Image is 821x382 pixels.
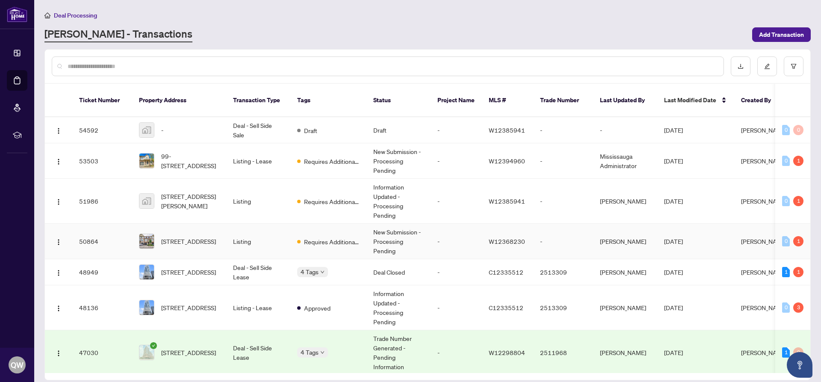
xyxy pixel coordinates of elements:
[664,126,683,134] span: [DATE]
[304,197,360,206] span: Requires Additional Docs
[226,179,290,224] td: Listing
[593,143,657,179] td: Mississauga Administrator
[431,285,482,330] td: -
[784,56,803,76] button: filter
[431,117,482,143] td: -
[791,63,797,69] span: filter
[55,239,62,246] img: Logo
[593,285,657,330] td: [PERSON_NAME]
[664,157,683,165] span: [DATE]
[55,305,62,312] img: Logo
[320,350,325,355] span: down
[161,192,219,210] span: [STREET_ADDRESS][PERSON_NAME]
[44,12,50,18] span: home
[52,123,65,137] button: Logo
[489,197,525,205] span: W12385941
[593,179,657,224] td: [PERSON_NAME]
[139,345,154,360] img: thumbnail-img
[782,302,790,313] div: 0
[139,265,154,279] img: thumbnail-img
[55,350,62,357] img: Logo
[226,117,290,143] td: Deal - Sell Side Sale
[782,347,790,358] div: 1
[664,95,716,105] span: Last Modified Date
[664,268,683,276] span: [DATE]
[320,270,325,274] span: down
[731,56,750,76] button: download
[132,84,226,117] th: Property Address
[489,157,525,165] span: W12394960
[664,237,683,245] span: [DATE]
[55,269,62,276] img: Logo
[44,27,192,42] a: [PERSON_NAME] - Transactions
[793,125,803,135] div: 0
[366,143,431,179] td: New Submission - Processing Pending
[664,349,683,356] span: [DATE]
[793,302,803,313] div: 3
[72,330,132,375] td: 47030
[664,304,683,311] span: [DATE]
[533,143,593,179] td: -
[290,84,366,117] th: Tags
[752,27,811,42] button: Add Transaction
[226,143,290,179] td: Listing - Lease
[72,143,132,179] td: 53503
[593,224,657,259] td: [PERSON_NAME]
[593,330,657,375] td: [PERSON_NAME]
[11,359,24,371] span: QW
[482,84,533,117] th: MLS #
[52,154,65,168] button: Logo
[782,156,790,166] div: 0
[52,346,65,359] button: Logo
[793,236,803,246] div: 1
[757,56,777,76] button: edit
[533,179,593,224] td: -
[72,259,132,285] td: 48949
[593,117,657,143] td: -
[72,84,132,117] th: Ticket Number
[366,84,431,117] th: Status
[741,126,787,134] span: [PERSON_NAME]
[593,84,657,117] th: Last Updated By
[161,348,216,357] span: [STREET_ADDRESS]
[431,143,482,179] td: -
[304,126,317,135] span: Draft
[734,84,786,117] th: Created By
[55,158,62,165] img: Logo
[161,267,216,277] span: [STREET_ADDRESS]
[161,125,163,135] span: -
[150,342,157,349] span: check-circle
[226,84,290,117] th: Transaction Type
[161,303,216,312] span: [STREET_ADDRESS]
[782,267,790,277] div: 1
[161,237,216,246] span: [STREET_ADDRESS]
[741,349,787,356] span: [PERSON_NAME]
[139,123,154,137] img: thumbnail-img
[738,63,744,69] span: download
[782,196,790,206] div: 0
[741,268,787,276] span: [PERSON_NAME]
[52,301,65,314] button: Logo
[489,349,525,356] span: W12298804
[741,304,787,311] span: [PERSON_NAME]
[139,300,154,315] img: thumbnail-img
[431,84,482,117] th: Project Name
[366,330,431,375] td: Trade Number Generated - Pending Information
[54,12,97,19] span: Deal Processing
[782,236,790,246] div: 0
[366,117,431,143] td: Draft
[489,268,523,276] span: C12335512
[7,6,27,22] img: logo
[55,198,62,205] img: Logo
[759,28,804,41] span: Add Transaction
[226,330,290,375] td: Deal - Sell Side Lease
[533,117,593,143] td: -
[664,197,683,205] span: [DATE]
[366,224,431,259] td: New Submission - Processing Pending
[366,285,431,330] td: Information Updated - Processing Pending
[431,179,482,224] td: -
[489,237,525,245] span: W12368230
[431,224,482,259] td: -
[301,347,319,357] span: 4 Tags
[533,84,593,117] th: Trade Number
